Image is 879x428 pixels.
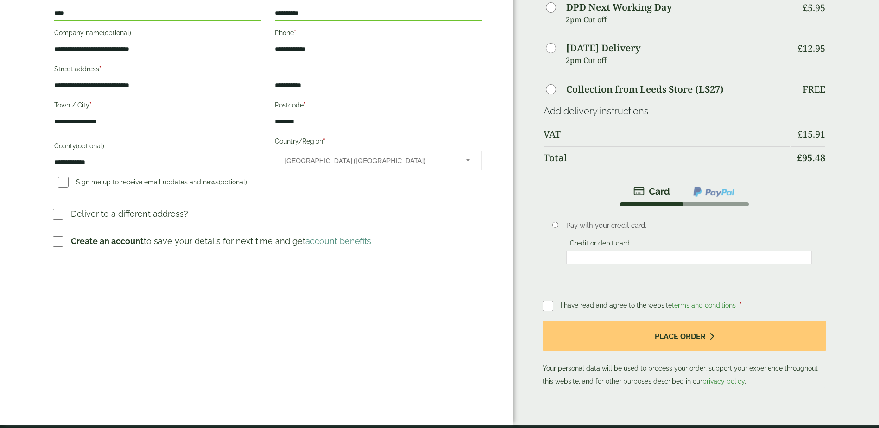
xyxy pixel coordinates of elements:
a: terms and conditions [672,302,736,309]
img: stripe.png [633,186,670,197]
label: Street address [54,63,261,78]
abbr: required [304,101,306,109]
label: County [54,139,261,155]
p: Your personal data will be used to process your order, support your experience throughout this we... [543,321,827,388]
p: Deliver to a different address? [71,208,188,220]
span: (optional) [76,142,104,150]
label: Collection from Leeds Store (LS27) [566,85,724,94]
label: [DATE] Delivery [566,44,640,53]
label: Credit or debit card [566,239,633,250]
abbr: required [323,138,325,145]
span: £ [797,128,803,140]
bdi: 95.48 [797,151,825,164]
span: I have read and agree to the website [561,302,738,309]
label: Phone [275,26,481,42]
p: Pay with your credit card. [566,220,812,231]
p: 2pm Cut off [566,13,791,26]
p: to save your details for next time and get [71,235,371,247]
abbr: required [99,65,101,73]
span: United Kingdom (UK) [285,151,453,170]
strong: Create an account [71,236,144,246]
p: Free [803,84,825,95]
span: (optional) [103,29,131,37]
bdi: 15.91 [797,128,825,140]
p: 2pm Cut off [566,53,791,67]
label: Sign me up to receive email updates and news [54,178,251,189]
a: privacy policy [702,378,745,385]
abbr: required [740,302,742,309]
span: £ [797,42,803,55]
th: VAT [544,123,791,145]
label: DPD Next Working Day [566,3,672,12]
input: Sign me up to receive email updates and news(optional) [58,177,69,188]
bdi: 5.95 [803,1,825,14]
label: Postcode [275,99,481,114]
a: account benefits [305,236,371,246]
bdi: 12.95 [797,42,825,55]
button: Place order [543,321,827,351]
iframe: Secure card payment input frame [569,253,809,262]
abbr: required [294,29,296,37]
span: £ [803,1,808,14]
span: (optional) [219,178,247,186]
span: £ [797,151,802,164]
a: Add delivery instructions [544,106,649,117]
abbr: required [89,101,92,109]
span: Country/Region [275,151,481,170]
label: Town / City [54,99,261,114]
label: Company name [54,26,261,42]
label: Country/Region [275,135,481,151]
th: Total [544,146,791,169]
img: ppcp-gateway.png [692,186,735,198]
